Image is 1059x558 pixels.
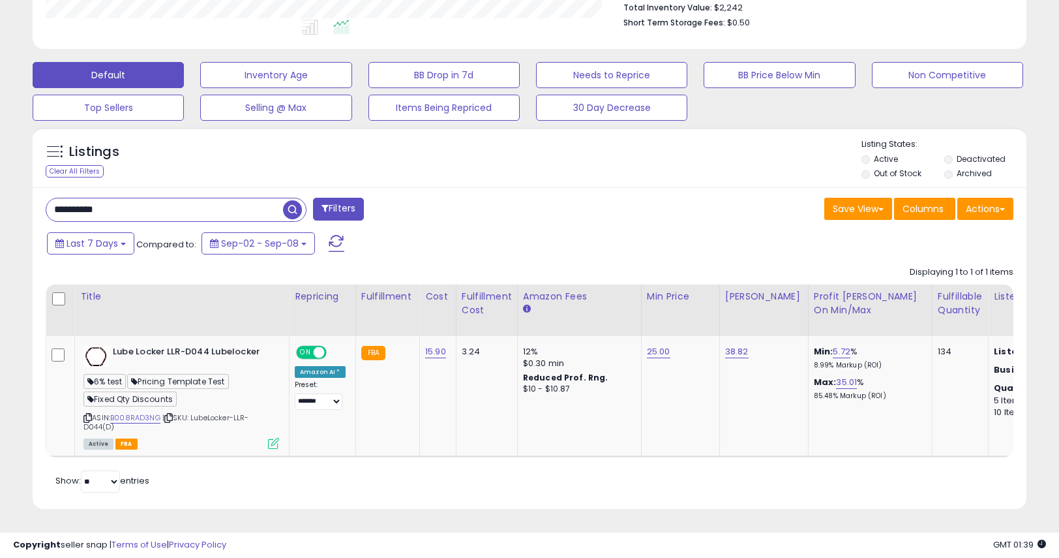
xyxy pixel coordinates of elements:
[861,138,1026,151] p: Listing States:
[814,346,922,370] div: %
[361,290,414,303] div: Fulfillment
[938,290,983,317] div: Fulfillable Quantity
[814,290,927,317] div: Profit [PERSON_NAME] on Min/Max
[221,237,299,250] span: Sep-02 - Sep-08
[910,266,1013,279] div: Displaying 1 to 1 of 1 items
[83,439,113,450] span: All listings currently available for purchase on Amazon
[824,198,892,220] button: Save View
[814,361,922,370] p: 8.99% Markup (ROI)
[523,346,631,358] div: 12%
[83,392,177,407] span: Fixed Qty Discounts
[814,376,837,388] b: Max:
[425,345,446,358] a: 15.90
[368,95,520,121] button: Items Being Repriced
[814,392,922,401] p: 85.48% Markup (ROI)
[169,538,226,551] a: Privacy Policy
[115,439,138,450] span: FBA
[957,153,1006,164] label: Deactivated
[647,345,670,358] a: 25.00
[536,95,687,121] button: 30 Day Decrease
[200,95,351,121] button: Selling @ Max
[808,285,932,336] th: The percentage added to the cost of goods (COGS) that forms the calculator for Min & Max prices.
[33,62,184,88] button: Default
[957,198,1013,220] button: Actions
[902,202,944,215] span: Columns
[874,153,898,164] label: Active
[523,384,631,395] div: $10 - $10.87
[994,345,1053,358] b: Listed Price:
[833,345,850,358] a: 5.72
[46,165,104,178] div: Clear All Filters
[938,346,978,358] div: 134
[361,346,385,360] small: FBA
[623,17,725,28] b: Short Term Storage Fees:
[872,62,1023,88] button: Non Competitive
[836,376,857,389] a: 35.01
[523,372,608,383] b: Reduced Prof. Rng.
[67,237,118,250] span: Last 7 Days
[113,346,271,362] b: Lube Locker LLR-D044 Lubelocker
[462,346,507,358] div: 3.24
[313,198,364,221] button: Filters
[727,16,750,29] span: $0.50
[536,62,687,88] button: Needs to Reprice
[83,346,279,448] div: ASIN:
[80,290,284,303] div: Title
[814,345,833,358] b: Min:
[623,2,712,13] b: Total Inventory Value:
[55,474,149,487] span: Show: entries
[957,168,992,179] label: Archived
[13,539,226,551] div: seller snap | |
[110,412,160,424] a: B008RAD3NG
[295,290,350,303] div: Repricing
[993,538,1046,551] span: 2025-09-17 01:39 GMT
[136,238,196,251] span: Compared to:
[112,538,167,551] a: Terms of Use
[368,62,520,88] button: BB Drop in 7d
[647,290,714,303] div: Min Price
[33,95,184,121] button: Top Sellers
[83,374,126,389] span: 6% test
[201,232,315,255] button: Sep-02 - Sep-08
[297,347,314,358] span: ON
[83,346,110,367] img: 41JWOVvzNwL._SL40_.jpg
[13,538,61,551] strong: Copyright
[704,62,855,88] button: BB Price Below Min
[295,380,346,410] div: Preset:
[295,366,346,378] div: Amazon AI *
[725,345,749,358] a: 38.82
[47,232,134,255] button: Last 7 Days
[83,412,249,432] span: | SKU: LubeLocker-LLR-D044(D)
[523,358,631,369] div: $0.30 min
[69,143,119,161] h5: Listings
[200,62,351,88] button: Inventory Age
[523,303,531,315] small: Amazon Fees.
[725,290,803,303] div: [PERSON_NAME]
[894,198,955,220] button: Columns
[425,290,451,303] div: Cost
[814,377,922,401] div: %
[127,374,228,389] span: Pricing Template Test
[325,347,346,358] span: OFF
[462,290,512,317] div: Fulfillment Cost
[523,290,636,303] div: Amazon Fees
[874,168,921,179] label: Out of Stock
